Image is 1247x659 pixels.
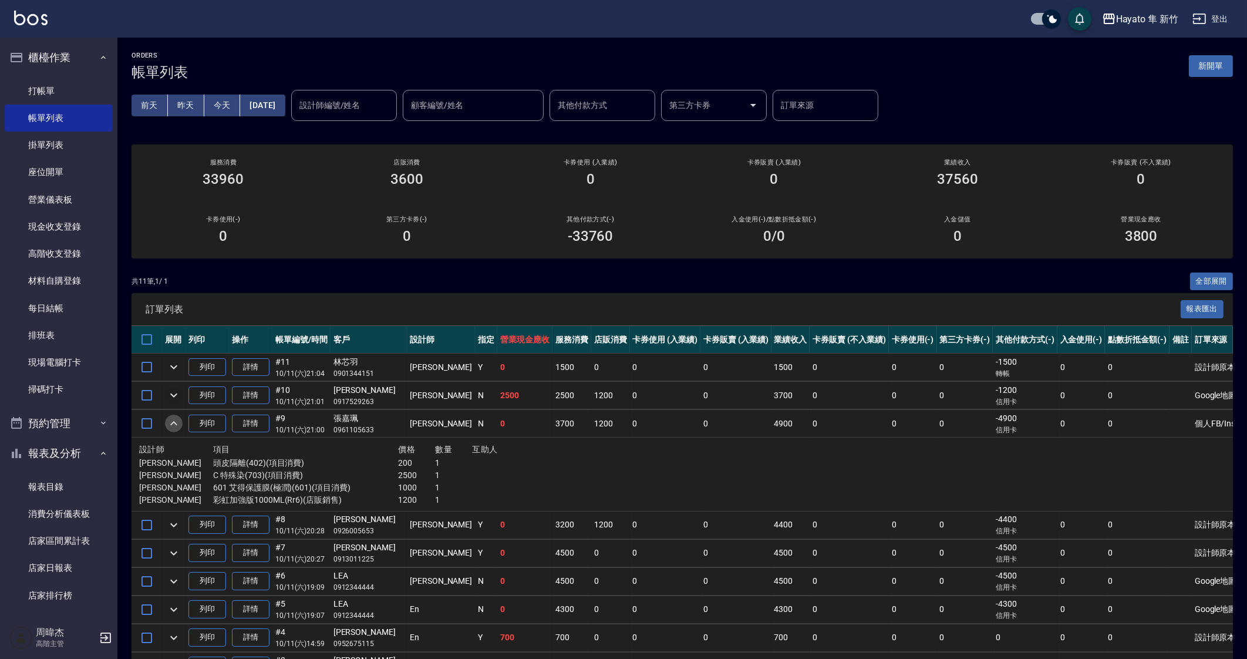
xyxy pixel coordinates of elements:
[630,354,701,381] td: 0
[744,96,763,115] button: Open
[5,582,113,609] a: 店家排行榜
[188,600,226,618] button: 列印
[407,382,475,409] td: [PERSON_NAME]
[329,159,485,166] h2: 店販消費
[139,457,213,469] p: [PERSON_NAME]
[810,624,888,651] td: 0
[229,326,272,354] th: 操作
[937,354,993,381] td: 0
[497,326,552,354] th: 營業現金應收
[630,624,701,651] td: 0
[407,326,475,354] th: 設計師
[275,368,328,379] p: 10/11 (六) 21:04
[1057,567,1106,595] td: 0
[1057,511,1106,539] td: 0
[591,354,630,381] td: 0
[937,596,993,623] td: 0
[763,228,785,244] h3: 0 /0
[272,382,331,409] td: #10
[700,567,771,595] td: 0
[630,410,701,438] td: 0
[1105,382,1170,409] td: 0
[771,596,810,623] td: 4300
[232,415,269,433] a: 詳情
[889,596,937,623] td: 0
[810,382,888,409] td: 0
[1181,303,1224,314] a: 報表匯出
[552,511,591,539] td: 3200
[993,382,1057,409] td: -1200
[1063,216,1219,223] h2: 營業現金應收
[139,482,213,494] p: [PERSON_NAME]
[771,410,810,438] td: 4900
[165,573,183,590] button: expand row
[993,624,1057,651] td: 0
[630,596,701,623] td: 0
[497,410,552,438] td: 0
[213,457,398,469] p: 頭皮隔離(402)(項目消費)
[165,516,183,534] button: expand row
[5,376,113,403] a: 掃碼打卡
[272,539,331,567] td: #7
[165,386,183,404] button: expand row
[552,567,591,595] td: 4500
[993,354,1057,381] td: -1500
[204,95,241,116] button: 今天
[937,326,993,354] th: 第三方卡券(-)
[275,425,328,435] p: 10/11 (六) 21:00
[275,610,328,621] p: 10/11 (六) 19:07
[5,240,113,267] a: 高階收支登錄
[5,554,113,581] a: 店家日報表
[1105,410,1170,438] td: 0
[5,105,113,132] a: 帳單列表
[591,539,630,567] td: 0
[168,95,204,116] button: 昨天
[937,410,993,438] td: 0
[1068,7,1091,31] button: save
[475,596,497,623] td: N
[165,601,183,618] button: expand row
[333,582,404,593] p: 0912344444
[497,382,552,409] td: 2500
[475,511,497,539] td: Y
[165,629,183,647] button: expand row
[5,349,113,376] a: 現場電腦打卡
[5,78,113,105] a: 打帳單
[232,386,269,405] a: 詳情
[36,627,96,638] h5: 周暐杰
[497,539,552,567] td: 0
[188,516,226,534] button: 列印
[1105,567,1170,595] td: 0
[5,609,113,636] a: 互助日報表
[5,438,113,469] button: 報表及分析
[810,354,888,381] td: 0
[475,326,497,354] th: 指定
[937,539,993,567] td: 0
[552,624,591,651] td: 700
[232,628,269,647] a: 詳情
[475,539,497,567] td: Y
[1057,410,1106,438] td: 0
[333,570,404,582] div: LEA
[132,276,168,287] p: 共 11 筆, 1 / 1
[333,554,404,564] p: 0913011225
[232,516,269,534] a: 詳情
[937,624,993,651] td: 0
[333,598,404,610] div: LEA
[810,326,888,354] th: 卡券販賣 (不入業績)
[188,628,226,647] button: 列印
[213,494,398,506] p: 彩虹加強版1000ML(Rr6)(店販銷售)
[275,638,328,649] p: 10/11 (六) 14:59
[272,354,331,381] td: #11
[771,511,810,539] td: 4400
[390,171,423,187] h3: 3600
[188,544,226,562] button: 列印
[552,326,591,354] th: 服務消費
[880,216,1036,223] h2: 入金儲值
[1189,55,1233,77] button: 新開單
[700,354,771,381] td: 0
[700,511,771,539] td: 0
[1105,539,1170,567] td: 0
[165,358,183,376] button: expand row
[700,326,771,354] th: 卡券販賣 (入業績)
